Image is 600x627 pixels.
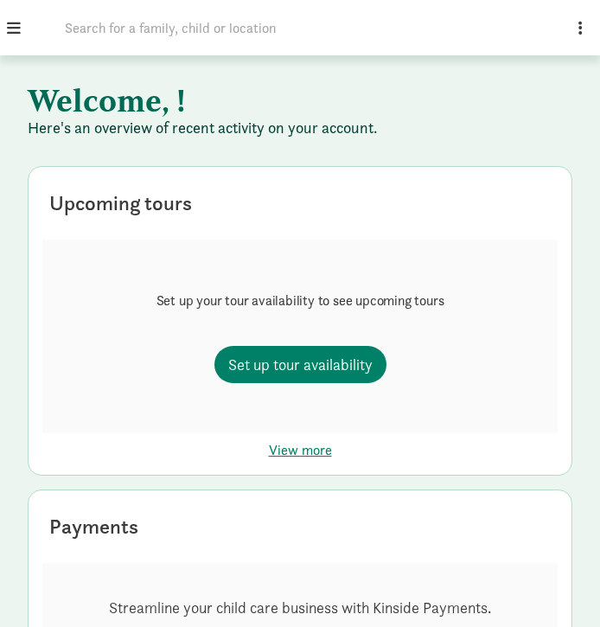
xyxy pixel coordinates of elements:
div: Payments [49,511,138,542]
p: Streamline your child care business with Kinside Payments. [77,598,523,618]
a: Set up tour availability [214,346,386,383]
a: View more [42,440,558,461]
div: Upcoming tours [49,188,192,219]
input: Search for a family, child or location [54,10,539,45]
p: Set up your tour availability to see upcoming tours [156,291,444,311]
p: Here's an overview of recent activity on your account. [28,118,572,138]
span: Set up tour availability [228,353,373,376]
h1: Welcome, ! [28,83,572,118]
